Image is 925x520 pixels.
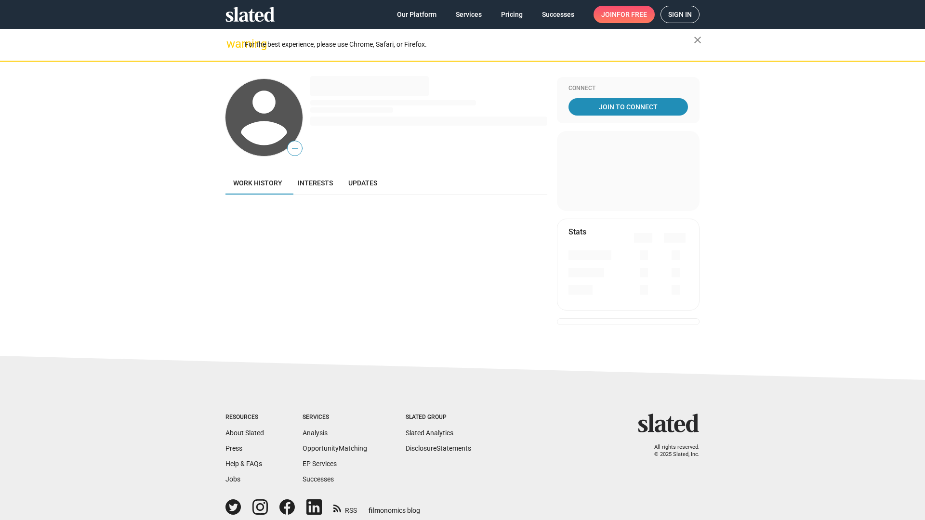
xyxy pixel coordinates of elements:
span: Join [601,6,647,23]
a: Successes [534,6,582,23]
div: Slated Group [406,414,471,421]
a: Sign in [661,6,700,23]
div: Resources [225,414,264,421]
div: Connect [568,85,688,92]
a: Successes [303,475,334,483]
p: All rights reserved. © 2025 Slated, Inc. [644,444,700,458]
a: Our Platform [389,6,444,23]
a: Services [448,6,489,23]
span: for free [617,6,647,23]
span: Join To Connect [570,98,686,116]
span: Updates [348,179,377,187]
div: Services [303,414,367,421]
span: Successes [542,6,574,23]
span: Work history [233,179,282,187]
span: — [288,143,302,155]
a: Help & FAQs [225,460,262,468]
span: Pricing [501,6,523,23]
a: EP Services [303,460,337,468]
a: About Slated [225,429,264,437]
a: Press [225,444,242,452]
div: For the best experience, please use Chrome, Safari, or Firefox. [245,38,694,51]
a: Slated Analytics [406,429,453,437]
span: Services [456,6,482,23]
span: Sign in [668,6,692,23]
a: Interests [290,171,341,195]
mat-icon: close [692,34,703,46]
span: Our Platform [397,6,436,23]
a: Updates [341,171,385,195]
span: film [369,507,380,514]
a: Jobs [225,475,240,483]
a: Join To Connect [568,98,688,116]
mat-icon: warning [226,38,238,50]
a: DisclosureStatements [406,444,471,452]
span: Interests [298,179,333,187]
a: OpportunityMatching [303,444,367,452]
a: Joinfor free [594,6,655,23]
a: Work history [225,171,290,195]
a: filmonomics blog [369,498,420,515]
a: RSS [333,500,357,515]
a: Analysis [303,429,328,437]
mat-card-title: Stats [568,227,586,237]
a: Pricing [493,6,530,23]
